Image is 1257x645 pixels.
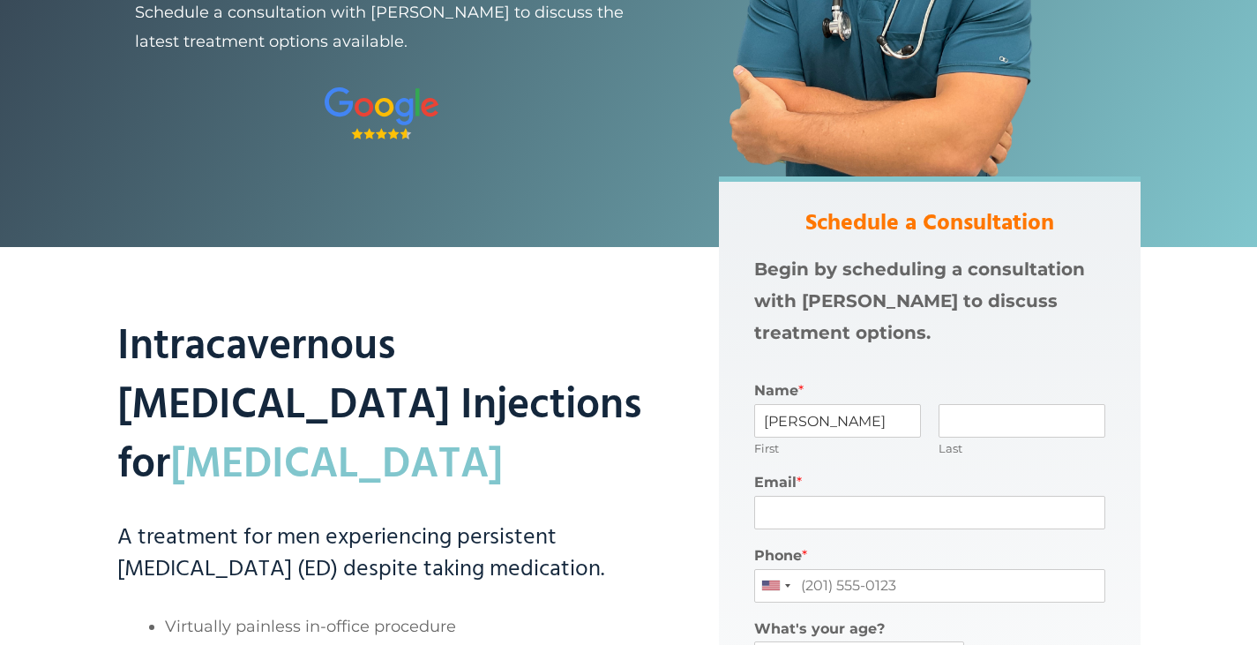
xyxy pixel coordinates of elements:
[805,206,1054,242] strong: Schedule a Consultation
[754,547,1105,566] label: Phone
[755,570,796,602] div: United States: +1
[117,176,648,496] h2: Intracavernous [MEDICAL_DATA] Injections for
[754,259,1085,343] strong: Begin by scheduling a consultation with [PERSON_NAME] to discuss treatment options.
[754,382,1105,401] label: Name
[754,569,1105,603] input: (201) 555-0123
[754,441,921,456] label: First
[170,431,503,499] mark: [MEDICAL_DATA]
[939,441,1105,456] label: Last
[117,522,648,587] h3: A treatment for men experiencing persistent [MEDICAL_DATA] (ED) despite taking medication.
[754,620,1105,639] label: What's your age?
[165,612,648,641] li: Virtually painless in-office procedure
[754,474,1105,492] label: Email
